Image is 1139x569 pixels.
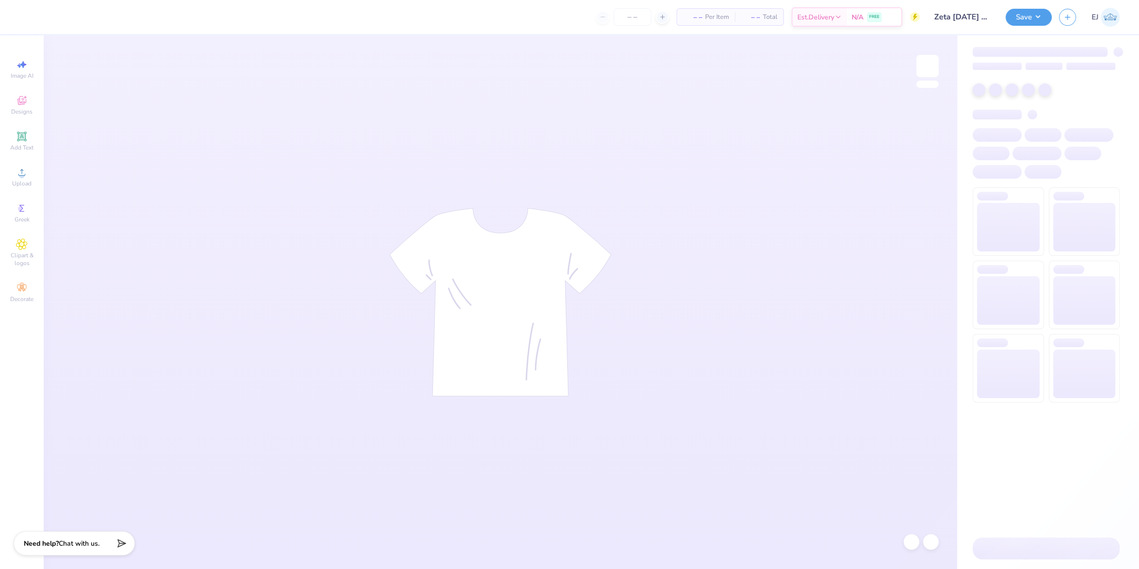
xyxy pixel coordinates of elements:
[5,251,39,267] span: Clipart & logos
[59,539,99,548] span: Chat with us.
[852,12,863,22] span: N/A
[1101,8,1120,27] img: Edgardo Jr
[10,295,33,303] span: Decorate
[869,14,879,20] span: FREE
[1091,8,1120,27] a: EJ
[15,216,30,223] span: Greek
[705,12,729,22] span: Per Item
[1091,12,1098,23] span: EJ
[613,8,651,26] input: – –
[797,12,834,22] span: Est. Delivery
[683,12,702,22] span: – –
[927,7,998,27] input: Untitled Design
[763,12,777,22] span: Total
[12,180,32,187] span: Upload
[389,208,611,397] img: tee-skeleton.svg
[741,12,760,22] span: – –
[1006,9,1052,26] button: Save
[11,72,33,80] span: Image AI
[10,144,33,151] span: Add Text
[24,539,59,548] strong: Need help?
[11,108,33,116] span: Designs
